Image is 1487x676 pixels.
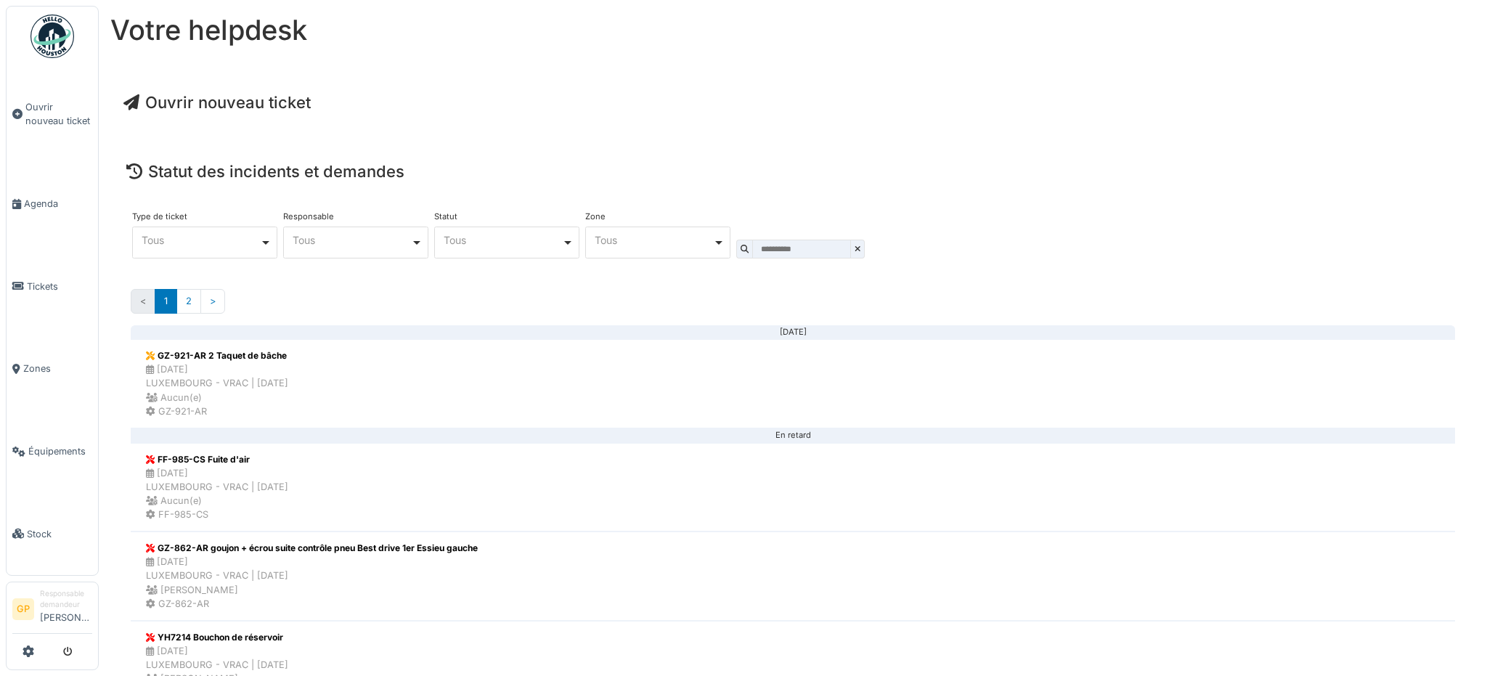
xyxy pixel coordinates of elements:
label: Type de ticket [132,213,187,221]
div: GZ-862-AR [146,597,478,611]
div: [DATE] LUXEMBOURG - VRAC | [DATE] Aucun(e) [146,466,288,508]
div: Tous [293,236,411,244]
div: [DATE] LUXEMBOURG - VRAC | [DATE] [PERSON_NAME] [146,555,478,597]
nav: Pages [131,289,1455,325]
label: Zone [585,213,606,221]
a: GP Responsable demandeur[PERSON_NAME] [12,588,92,634]
a: Stock [7,492,98,575]
a: Équipements [7,410,98,493]
a: GZ-862-AR goujon + écrou suite contrôle pneu Best drive 1er Essieu gauche [DATE]LUXEMBOURG - VRAC... [131,532,1455,621]
h4: Statut des incidents et demandes [126,162,1459,181]
a: Ouvrir nouveau ticket [7,66,98,163]
span: Tickets [27,280,92,293]
div: FF-985-CS [146,508,288,521]
div: YH7214 Bouchon de réservoir [146,631,288,644]
span: Ouvrir nouveau ticket [25,100,92,128]
div: En retard [142,435,1443,436]
div: Tous [142,236,260,244]
a: GZ-921-AR 2 Taquet de bâche [DATE]LUXEMBOURG - VRAC | [DATE] Aucun(e) GZ-921-AR [131,339,1455,428]
a: Tickets [7,245,98,327]
a: Suivant [200,289,225,313]
div: GZ-862-AR goujon + écrou suite contrôle pneu Best drive 1er Essieu gauche [146,542,478,555]
div: Tous [444,236,562,244]
div: [DATE] LUXEMBOURG - VRAC | [DATE] Aucun(e) [146,362,288,404]
a: Zones [7,327,98,410]
span: Zones [23,362,92,375]
li: GP [12,598,34,620]
span: Agenda [24,197,92,211]
div: GZ-921-AR [146,404,288,418]
span: Stock [27,527,92,541]
a: 1 [155,289,177,313]
div: Tous [595,236,713,244]
img: Badge_color-CXgf-gQk.svg [30,15,74,58]
span: Équipements [28,444,92,458]
a: Ouvrir nouveau ticket [123,93,311,112]
a: 2 [176,289,201,313]
label: Statut [434,213,457,221]
a: Agenda [7,163,98,245]
div: Responsable demandeur [40,588,92,611]
div: [DATE] [142,332,1443,333]
div: FF-985-CS Fuite d'air [146,453,288,466]
div: GZ-921-AR 2 Taquet de bâche [146,349,288,362]
li: [PERSON_NAME] [40,588,92,630]
a: FF-985-CS Fuite d'air [DATE]LUXEMBOURG - VRAC | [DATE] Aucun(e) FF-985-CS [131,443,1455,532]
label: Responsable [283,213,334,221]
